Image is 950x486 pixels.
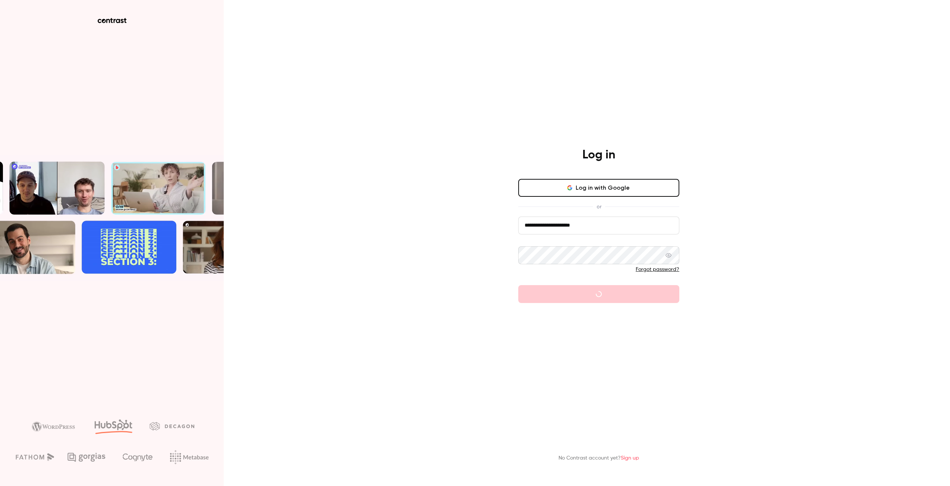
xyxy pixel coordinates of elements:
[621,455,639,461] a: Sign up
[582,148,615,162] h4: Log in
[593,203,605,211] span: or
[636,267,679,272] a: Forgot password?
[518,179,679,197] button: Log in with Google
[559,454,639,462] p: No Contrast account yet?
[150,422,194,430] img: decagon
